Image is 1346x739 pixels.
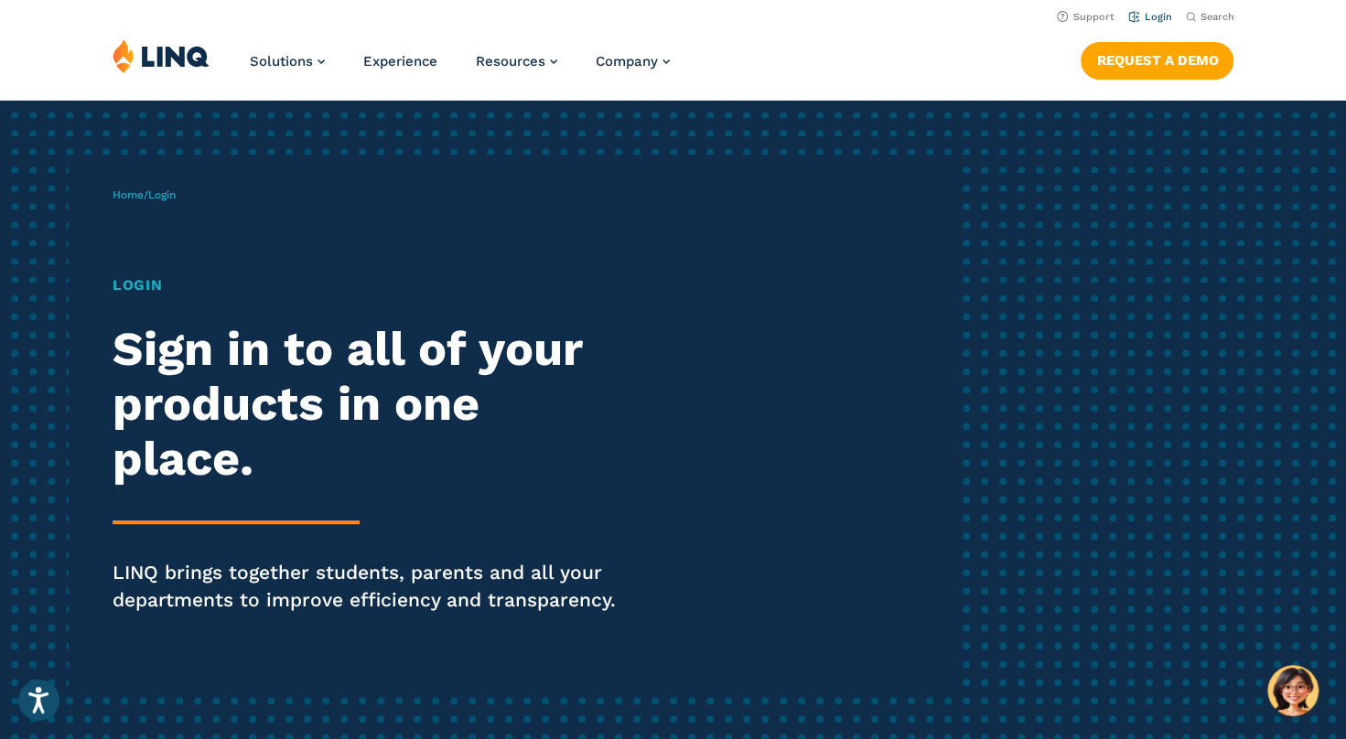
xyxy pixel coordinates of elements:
[476,53,545,70] span: Resources
[250,53,313,70] span: Solutions
[113,322,631,486] h2: Sign in to all of your products in one place.
[148,188,176,201] span: Login
[250,53,325,70] a: Solutions
[596,53,658,70] span: Company
[596,53,670,70] a: Company
[1186,10,1233,24] button: Open Search Bar
[1200,11,1233,23] span: Search
[476,53,557,70] a: Resources
[113,274,631,296] h1: Login
[1057,11,1114,23] a: Support
[363,53,437,70] a: Experience
[1267,665,1319,716] button: Hello, have a question? Let’s chat.
[250,38,670,99] nav: Primary Navigation
[113,559,631,614] p: LINQ brings together students, parents and all your departments to improve efficiency and transpa...
[113,188,144,201] a: Home
[1081,42,1233,79] a: Request a Demo
[1081,38,1233,79] nav: Button Navigation
[1128,11,1171,23] a: Login
[113,188,176,201] span: /
[113,38,210,73] img: LINQ | K‑12 Software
